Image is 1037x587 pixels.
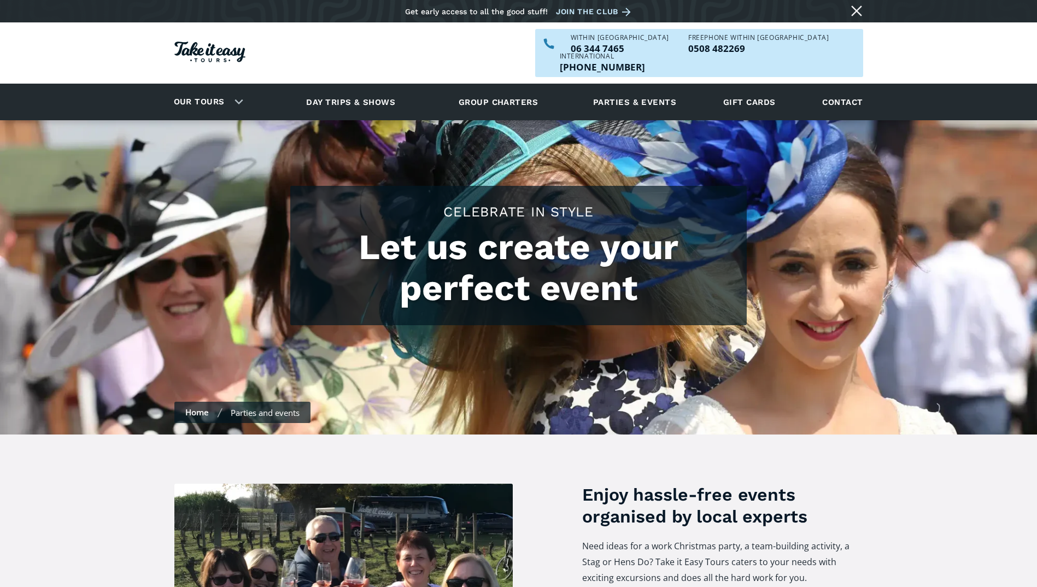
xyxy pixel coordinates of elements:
h1: Let us create your perfect event [301,227,736,309]
a: Gift cards [718,87,781,117]
div: WITHIN [GEOGRAPHIC_DATA] [571,34,669,41]
div: Parties and events [231,407,300,418]
a: Our tours [166,89,233,115]
a: Parties & events [588,87,682,117]
a: Home [185,407,209,418]
p: 06 344 7465 [571,44,669,53]
h2: CELEBRATE IN STYLE [301,202,736,221]
p: 0508 482269 [688,44,829,53]
h3: Enjoy hassle-free events organised by local experts [582,484,863,527]
div: Our tours [161,87,252,117]
a: Join the club [556,5,635,19]
div: Freephone WITHIN [GEOGRAPHIC_DATA] [688,34,829,41]
p: [PHONE_NUMBER] [560,62,645,72]
div: Get early access to all the good stuff! [405,7,548,16]
div: International [560,53,645,60]
a: Day trips & shows [292,87,409,117]
a: Contact [817,87,868,117]
a: Close message [848,2,865,20]
nav: Breadcrumbs [174,402,310,423]
a: Call us outside of NZ on +6463447465 [560,62,645,72]
a: Call us freephone within NZ on 0508482269 [688,44,829,53]
a: Call us within NZ on 063447465 [571,44,669,53]
p: Need ideas for a work Christmas party, a team-building activity, a Stag or Hens Do? Take it Easy ... [582,538,863,586]
a: Homepage [174,36,245,71]
img: Take it easy Tours logo [174,42,245,62]
a: Group charters [445,87,552,117]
